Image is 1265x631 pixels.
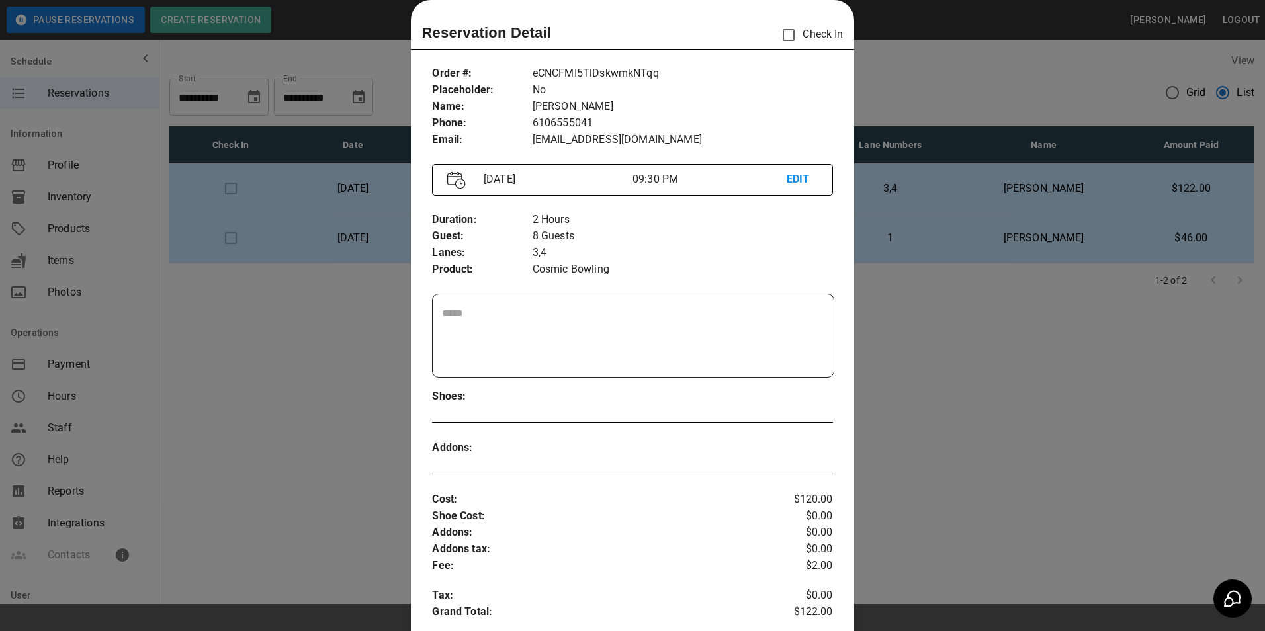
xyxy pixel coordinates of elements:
[432,228,532,245] p: Guest :
[432,508,765,525] p: Shoe Cost :
[766,541,833,558] p: $0.00
[432,245,532,261] p: Lanes :
[432,604,765,624] p: Grand Total :
[432,82,532,99] p: Placeholder :
[447,171,466,189] img: Vector
[775,21,843,49] p: Check In
[766,587,833,604] p: $0.00
[432,388,532,405] p: Shoes :
[432,525,765,541] p: Addons :
[533,228,833,245] p: 8 Guests
[766,558,833,574] p: $2.00
[533,212,833,228] p: 2 Hours
[766,508,833,525] p: $0.00
[533,82,833,99] p: No
[432,558,765,574] p: Fee :
[432,261,532,278] p: Product :
[766,525,833,541] p: $0.00
[533,115,833,132] p: 6106555041
[533,261,833,278] p: Cosmic Bowling
[787,171,818,188] p: EDIT
[432,541,765,558] p: Addons tax :
[432,212,532,228] p: Duration :
[478,171,632,187] p: [DATE]
[632,171,787,187] p: 09:30 PM
[766,491,833,508] p: $120.00
[533,65,833,82] p: eCNCFMI5TlDskwmkNTqq
[533,132,833,148] p: [EMAIL_ADDRESS][DOMAIN_NAME]
[432,99,532,115] p: Name :
[421,22,551,44] p: Reservation Detail
[432,115,532,132] p: Phone :
[766,604,833,624] p: $122.00
[432,587,765,604] p: Tax :
[432,491,765,508] p: Cost :
[432,132,532,148] p: Email :
[533,99,833,115] p: [PERSON_NAME]
[432,440,532,456] p: Addons :
[432,65,532,82] p: Order # :
[533,245,833,261] p: 3,4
